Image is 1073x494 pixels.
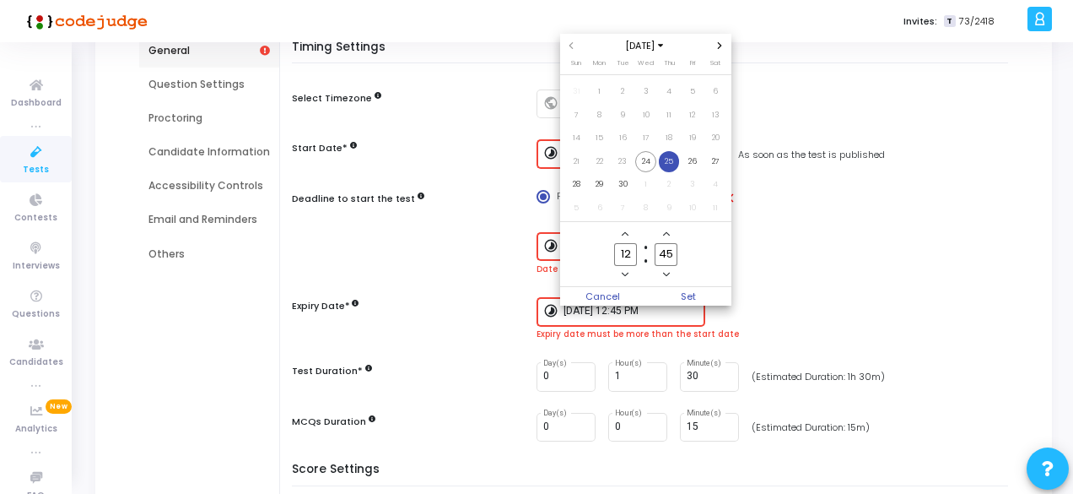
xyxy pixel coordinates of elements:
button: Set [646,287,732,306]
span: 31 [566,81,587,102]
span: 9 [612,105,634,126]
span: 17 [635,128,656,149]
td: September 11, 2025 [657,103,681,127]
td: September 8, 2025 [588,103,612,127]
span: 6 [705,81,726,102]
span: 8 [589,105,610,126]
span: 30 [612,174,634,195]
th: Tuesday [611,57,634,74]
span: 4 [659,81,680,102]
span: 24 [635,151,656,172]
span: 1 [589,81,610,102]
td: September 27, 2025 [704,149,727,173]
span: 3 [635,81,656,102]
span: 11 [659,105,680,126]
span: Tue [617,58,629,68]
span: 4 [705,174,726,195]
td: September 29, 2025 [588,173,612,197]
td: September 30, 2025 [611,173,634,197]
td: September 22, 2025 [588,149,612,173]
span: Mon [593,58,606,68]
td: October 6, 2025 [588,196,612,220]
span: 2 [612,81,634,102]
span: 11 [705,198,726,219]
td: October 1, 2025 [634,173,658,197]
span: 15 [589,128,610,149]
span: 25 [659,151,680,172]
span: 16 [612,128,634,149]
td: September 18, 2025 [657,127,681,150]
td: September 5, 2025 [681,80,704,104]
span: 2 [659,174,680,195]
span: Thu [664,58,675,68]
button: Minus a hour [618,268,633,282]
span: 23 [612,151,634,172]
th: Saturday [704,57,727,74]
span: 22 [589,151,610,172]
td: September 20, 2025 [704,127,727,150]
th: Wednesday [634,57,658,74]
td: September 2, 2025 [611,80,634,104]
td: October 4, 2025 [704,173,727,197]
th: Friday [681,57,704,74]
button: Add a hour [618,227,633,242]
td: September 9, 2025 [611,103,634,127]
td: October 7, 2025 [611,196,634,220]
button: Add a minute [659,227,673,242]
span: Wed [638,58,654,68]
span: 29 [589,174,610,195]
span: 9 [659,198,680,219]
th: Thursday [657,57,681,74]
span: 19 [682,128,703,149]
span: Sat [710,58,720,68]
span: 27 [705,151,726,172]
th: Sunday [564,57,588,74]
td: September 19, 2025 [681,127,704,150]
button: Choose month and year [621,39,671,53]
span: 6 [589,198,610,219]
span: 7 [566,105,587,126]
span: Fri [690,58,695,68]
span: 10 [635,105,656,126]
span: 10 [682,198,703,219]
td: September 13, 2025 [704,103,727,127]
td: October 10, 2025 [681,196,704,220]
span: 21 [566,151,587,172]
td: September 12, 2025 [681,103,704,127]
span: 28 [566,174,587,195]
td: September 24, 2025 [634,149,658,173]
span: 8 [635,198,656,219]
td: October 2, 2025 [657,173,681,197]
td: September 10, 2025 [634,103,658,127]
td: September 23, 2025 [611,149,634,173]
td: September 15, 2025 [588,127,612,150]
button: Next month [713,39,727,53]
td: September 4, 2025 [657,80,681,104]
span: 1 [635,174,656,195]
th: Monday [588,57,612,74]
span: 3 [682,174,703,195]
td: October 5, 2025 [564,196,588,220]
span: 5 [566,198,587,219]
span: 26 [682,151,703,172]
span: 12 [682,105,703,126]
td: October 11, 2025 [704,196,727,220]
td: September 16, 2025 [611,127,634,150]
td: September 21, 2025 [564,149,588,173]
td: September 3, 2025 [634,80,658,104]
span: 13 [705,105,726,126]
button: Cancel [560,287,646,306]
span: 14 [566,128,587,149]
td: September 25, 2025 [657,149,681,173]
span: 20 [705,128,726,149]
td: August 31, 2025 [564,80,588,104]
td: September 14, 2025 [564,127,588,150]
button: Previous month [564,39,579,53]
td: October 3, 2025 [681,173,704,197]
td: September 26, 2025 [681,149,704,173]
td: September 1, 2025 [588,80,612,104]
td: September 28, 2025 [564,173,588,197]
span: 7 [612,198,634,219]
